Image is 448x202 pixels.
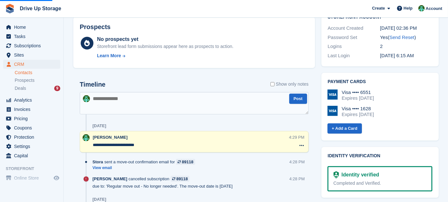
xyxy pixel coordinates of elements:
[3,133,60,142] a: menu
[14,32,52,41] span: Tasks
[14,96,52,105] span: Analytics
[3,23,60,32] a: menu
[328,43,380,50] div: Logins
[92,159,103,165] span: Stora
[327,123,362,134] a: + Add a Card
[83,134,90,141] img: Camille
[328,52,380,59] div: Last Login
[3,32,60,41] a: menu
[17,3,64,14] a: Drive Up Storage
[14,123,52,132] span: Coupons
[380,34,432,41] div: Yes
[328,79,432,84] h2: Payment cards
[3,151,60,160] a: menu
[15,77,60,84] a: Prospects
[83,95,90,102] img: Camille
[289,134,304,140] div: 4:29 PM
[92,159,198,165] div: sent a move-out confirmation email for
[380,25,432,32] div: [DATE] 02:36 PM
[6,166,63,172] span: Storefront
[328,153,432,159] h2: Identity verification
[15,85,60,92] a: Deals 9
[97,43,233,50] div: Storefront lead form submissions appear here as prospects to action.
[14,174,52,183] span: Online Store
[388,35,416,40] span: ( )
[14,23,52,32] span: Home
[426,5,442,12] span: Account
[14,105,52,114] span: Invoices
[92,123,106,128] div: [DATE]
[92,197,106,202] div: [DATE]
[342,106,374,112] div: Visa •••• 1628
[334,180,426,187] div: Completed and Verified.
[289,159,305,165] div: 4:28 PM
[14,50,52,59] span: Sites
[15,77,34,83] span: Prospects
[80,23,111,31] h2: Prospects
[389,35,414,40] a: Send Reset
[418,5,425,12] img: Camille
[342,95,374,101] div: Expires [DATE]
[14,151,52,160] span: Capital
[92,176,289,189] div: cancelled subscription due to: 'Regular move out - No longer needed'. The move-out date is [DATE]
[270,81,309,88] label: Show only notes
[14,114,52,123] span: Pricing
[182,159,193,165] div: 89118
[93,135,128,140] span: [PERSON_NAME]
[92,176,127,182] span: [PERSON_NAME]
[15,70,60,76] a: Contacts
[328,25,380,32] div: Account Created
[342,112,374,117] div: Expires [DATE]
[3,114,60,123] a: menu
[97,52,233,59] a: Learn More
[334,171,339,178] img: Identity Verification Ready
[289,94,307,104] button: Post
[328,34,380,41] div: Password Set
[342,89,374,95] div: Visa •••• 6551
[380,43,432,50] div: 2
[97,52,121,59] div: Learn More
[270,81,275,88] input: Show only notes
[289,176,305,182] div: 4:28 PM
[3,50,60,59] a: menu
[3,123,60,132] a: menu
[3,174,60,183] a: menu
[80,81,106,88] h2: Timeline
[372,5,385,12] span: Create
[380,53,414,58] time: 2025-05-26 05:15:06 UTC
[339,171,379,179] div: Identity verified
[14,41,52,50] span: Subscriptions
[53,174,60,182] a: Preview store
[3,60,60,69] a: menu
[92,165,198,171] a: View email
[97,35,233,43] div: No prospects yet
[14,133,52,142] span: Protection
[3,142,60,151] a: menu
[14,60,52,69] span: CRM
[3,105,60,114] a: menu
[404,5,413,12] span: Help
[54,86,60,91] div: 9
[171,176,189,182] a: 89118
[176,159,195,165] a: 89118
[327,106,338,116] img: Visa Logo
[176,176,188,182] div: 89118
[15,85,26,91] span: Deals
[3,96,60,105] a: menu
[5,4,15,13] img: stora-icon-8386f47178a22dfd0bd8f6a31ec36ba5ce8667c1dd55bd0f319d3a0aa187defe.svg
[14,142,52,151] span: Settings
[327,89,338,100] img: Visa Logo
[3,41,60,50] a: menu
